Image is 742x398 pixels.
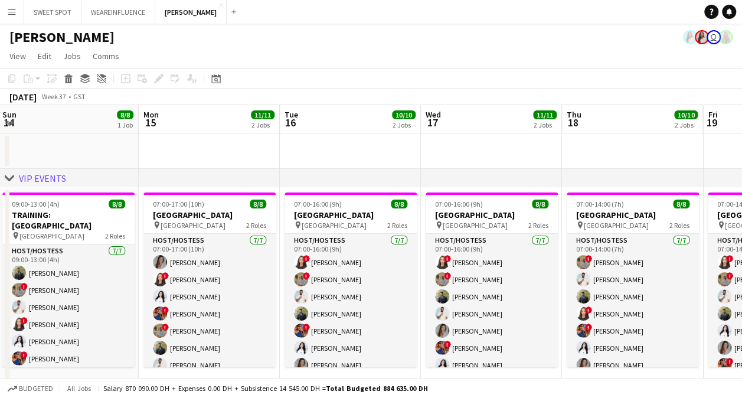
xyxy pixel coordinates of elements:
span: [GEOGRAPHIC_DATA] [584,221,649,230]
div: VIP EVENTS [19,172,66,184]
span: Jobs [63,51,81,61]
span: 07:00-16:00 (9h) [294,200,342,208]
app-user-avatar: Ines de Puybaudet [695,30,709,44]
span: ! [162,306,169,314]
button: WEAREINFLUENCE [81,1,155,24]
app-card-role: Host/Hostess7/707:00-17:00 (10h)[PERSON_NAME]![PERSON_NAME][PERSON_NAME]![PERSON_NAME]![PERSON_NA... [143,234,276,377]
app-user-avatar: Abdou AKTOUF [707,30,721,44]
h3: [GEOGRAPHIC_DATA] [567,210,699,220]
span: Fri [708,109,717,120]
div: Salary 870 090.00 DH + Expenses 0.00 DH + Subsistence 14 545.00 DH = [103,384,428,393]
span: 8/8 [250,200,266,208]
h3: TRAINING: [GEOGRAPHIC_DATA] [2,210,135,231]
app-job-card: 09:00-13:00 (4h)8/8TRAINING: [GEOGRAPHIC_DATA] [GEOGRAPHIC_DATA]2 RolesHost/Hostess7/709:00-13:00... [2,193,135,367]
span: ! [585,306,592,314]
span: 15 [142,116,159,129]
button: [PERSON_NAME] [155,1,227,24]
div: 2 Jobs [251,120,274,129]
div: GST [73,92,86,101]
span: 19 [706,116,717,129]
app-card-role: Host/Hostess7/707:00-16:00 (9h)![PERSON_NAME]![PERSON_NAME][PERSON_NAME][PERSON_NAME]![PERSON_NAM... [285,234,417,377]
span: ! [726,358,733,365]
h3: [GEOGRAPHIC_DATA] [285,210,417,220]
span: 10/10 [392,110,416,119]
button: SWEET SPOT [24,1,81,24]
span: [GEOGRAPHIC_DATA] [19,231,84,240]
span: 2 Roles [528,221,548,230]
span: 07:00-14:00 (7h) [576,200,624,208]
span: 17 [424,116,441,129]
span: ! [21,351,28,358]
span: ! [162,324,169,331]
span: 07:00-16:00 (9h) [435,200,483,208]
span: Edit [38,51,51,61]
span: 09:00-13:00 (4h) [12,200,60,208]
span: [GEOGRAPHIC_DATA] [302,221,367,230]
span: ! [303,255,310,262]
span: Mon [143,109,159,120]
app-job-card: 07:00-16:00 (9h)8/8[GEOGRAPHIC_DATA] [GEOGRAPHIC_DATA]2 RolesHost/Hostess7/707:00-16:00 (9h)![PER... [285,193,417,367]
app-card-role: Host/Hostess7/707:00-14:00 (7h)![PERSON_NAME][PERSON_NAME][PERSON_NAME]![PERSON_NAME]![PERSON_NAM... [567,234,699,377]
div: 2 Jobs [675,120,697,129]
span: ! [726,255,733,262]
span: 2 Roles [105,231,125,240]
a: Comms [88,48,124,64]
span: ! [444,272,451,279]
app-card-role: Host/Hostess7/709:00-13:00 (4h)[PERSON_NAME]![PERSON_NAME][PERSON_NAME]![PERSON_NAME][PERSON_NAME... [2,244,135,387]
h1: [PERSON_NAME] [9,28,115,46]
h3: [GEOGRAPHIC_DATA] [143,210,276,220]
span: Total Budgeted 884 635.00 DH [326,384,428,393]
span: All jobs [65,384,93,393]
app-card-role: Host/Hostess7/707:00-16:00 (9h)![PERSON_NAME]![PERSON_NAME][PERSON_NAME][PERSON_NAME][PERSON_NAME... [426,234,558,377]
span: Wed [426,109,441,120]
span: ! [303,324,310,331]
div: 1 Job [117,120,133,129]
app-job-card: 07:00-17:00 (10h)8/8[GEOGRAPHIC_DATA] [GEOGRAPHIC_DATA]2 RolesHost/Hostess7/707:00-17:00 (10h)[PE... [143,193,276,367]
span: 11/11 [251,110,274,119]
span: 10/10 [674,110,698,119]
span: ! [726,272,733,279]
span: 2 Roles [669,221,689,230]
a: Jobs [58,48,86,64]
span: Sun [2,109,17,120]
span: 14 [1,116,17,129]
span: 07:00-17:00 (10h) [153,200,204,208]
span: Week 37 [39,92,68,101]
span: 8/8 [391,200,407,208]
span: 2 Roles [246,221,266,230]
app-job-card: 07:00-14:00 (7h)8/8[GEOGRAPHIC_DATA] [GEOGRAPHIC_DATA]2 RolesHost/Hostess7/707:00-14:00 (7h)![PER... [567,193,699,367]
div: 2 Jobs [393,120,415,129]
span: 8/8 [673,200,689,208]
span: Tue [285,109,298,120]
app-user-avatar: Ines de Puybaudet [683,30,697,44]
span: [GEOGRAPHIC_DATA] [161,221,225,230]
span: 16 [283,116,298,129]
span: ! [303,272,310,279]
a: Edit [33,48,56,64]
span: ! [444,341,451,348]
span: [GEOGRAPHIC_DATA] [443,221,508,230]
h3: [GEOGRAPHIC_DATA] [426,210,558,220]
span: ! [162,272,169,279]
div: [DATE] [9,91,37,103]
span: 8/8 [117,110,133,119]
span: 2 Roles [387,221,407,230]
span: ! [21,283,28,290]
button: Budgeted [6,382,55,395]
a: View [5,48,31,64]
span: Thu [567,109,581,120]
div: 2 Jobs [534,120,556,129]
span: 18 [565,116,581,129]
span: Comms [93,51,119,61]
span: View [9,51,26,61]
span: ! [585,324,592,331]
span: ! [585,255,592,262]
span: Budgeted [19,384,53,393]
span: ! [444,255,451,262]
app-job-card: 07:00-16:00 (9h)8/8[GEOGRAPHIC_DATA] [GEOGRAPHIC_DATA]2 RolesHost/Hostess7/707:00-16:00 (9h)![PER... [426,193,558,367]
